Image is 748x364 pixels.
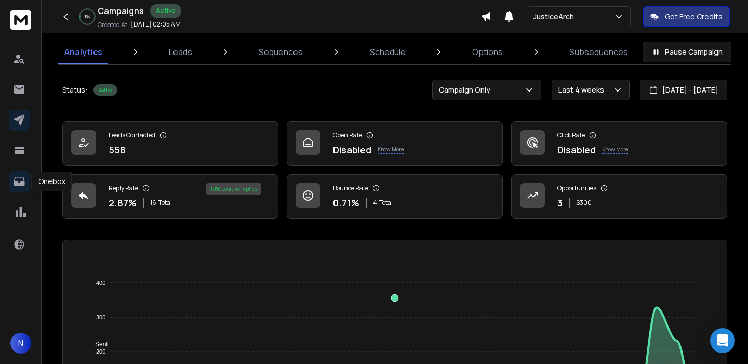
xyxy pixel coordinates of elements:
p: Sequences [259,46,303,58]
button: [DATE] - [DATE] [640,80,727,100]
p: Schedule [370,46,406,58]
p: Campaign Only [439,85,495,95]
p: Know More [602,146,628,154]
div: Active [150,4,181,18]
p: Analytics [64,46,102,58]
p: 0.71 % [333,196,359,210]
p: Bounce Rate [333,184,368,192]
div: Open Intercom Messenger [710,328,735,353]
p: Click Rate [557,131,585,139]
a: Open RateDisabledKnow More [287,121,503,166]
tspan: 200 [96,348,105,355]
p: 2.87 % [109,196,137,210]
span: 4 [373,199,377,207]
p: Last 4 weeks [558,85,608,95]
a: Bounce Rate0.71%4Total [287,174,503,219]
p: Options [472,46,503,58]
p: Get Free Credits [665,11,723,22]
a: Opportunities3$300 [511,174,727,219]
span: Total [158,199,172,207]
span: Sent [87,341,108,348]
p: 558 [109,142,126,157]
p: Reply Rate [109,184,138,192]
button: N [10,333,31,354]
tspan: 400 [96,280,105,286]
span: 16 [150,199,156,207]
div: Onebox [32,172,72,191]
p: Disabled [557,142,596,157]
span: Total [379,199,393,207]
a: Analytics [58,40,109,64]
p: 1 % [85,14,90,20]
a: Sequences [252,40,309,64]
p: Created At: [98,21,129,29]
p: Know More [378,146,404,154]
div: 19 % positive replies [206,183,261,195]
a: Reply Rate2.87%16Total19% positive replies [62,174,278,219]
p: 3 [557,196,563,210]
button: Pause Campaign [643,42,731,62]
p: Leads [169,46,192,58]
h1: Campaigns [98,5,144,17]
p: Status: [62,85,87,95]
a: Schedule [364,40,412,64]
p: Leads Contacted [109,131,155,139]
button: Get Free Credits [643,6,730,27]
p: Disabled [333,142,371,157]
p: Subsequences [569,46,628,58]
p: JusticeArch [533,11,578,22]
p: $ 300 [576,199,592,207]
a: Click RateDisabledKnow More [511,121,727,166]
a: Options [466,40,509,64]
tspan: 300 [96,314,105,320]
p: [DATE] 02:05 AM [131,20,181,29]
div: Active [94,84,117,96]
p: Opportunities [557,184,596,192]
a: Leads Contacted558 [62,121,278,166]
a: Leads [163,40,198,64]
p: Open Rate [333,131,362,139]
a: Subsequences [563,40,634,64]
